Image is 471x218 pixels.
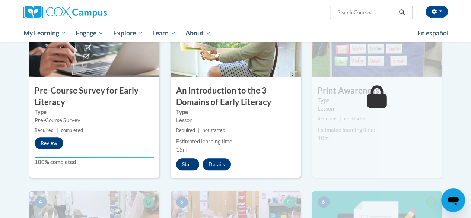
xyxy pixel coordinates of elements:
span: 15m [176,146,187,153]
h3: Print Awareness [312,85,442,97]
span: Required [35,127,54,133]
span: completed [61,127,83,133]
span: | [57,127,58,133]
label: Type [176,108,295,116]
button: Start [176,158,199,170]
a: Cox Campus [23,6,157,19]
span: not started [203,127,225,133]
a: Engage [71,25,108,42]
span: Explore [113,29,143,38]
div: Your progress [35,157,154,158]
div: Lesson [176,116,295,124]
label: Type [318,97,437,105]
h3: Pre-Course Survey for Early Literacy [29,85,159,108]
div: Estimated learning time: [176,138,295,146]
span: My Learning [23,29,66,38]
span: 4 [35,196,47,208]
button: Details [203,158,231,170]
a: Explore [108,25,148,42]
label: Type [35,108,154,116]
button: Search [396,8,407,17]
span: About [185,29,211,38]
a: About [181,25,216,42]
div: Estimated learning time: [318,126,437,134]
span: Required [318,116,337,121]
img: Cox Campus [23,6,107,19]
a: En español [413,25,454,41]
div: Pre-Course Survey [35,116,154,124]
h3: An Introduction to the 3 Domains of Early Literacy [171,85,301,108]
span: | [340,116,341,121]
span: Engage [76,29,104,38]
div: Lesson [318,105,437,113]
button: Review [35,137,63,149]
div: Main menu [18,25,454,42]
span: En español [417,29,449,37]
span: Required [176,127,195,133]
span: 10m [318,135,329,141]
label: 100% completed [35,158,154,166]
span: | [198,127,200,133]
span: 5 [176,196,188,208]
button: Account Settings [426,6,448,18]
a: My Learning [19,25,71,42]
input: Search Courses [337,8,396,17]
a: Learn [147,25,181,42]
iframe: Button to launch messaging window [441,188,465,212]
span: Learn [152,29,176,38]
span: 6 [318,196,330,208]
span: not started [344,116,367,121]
